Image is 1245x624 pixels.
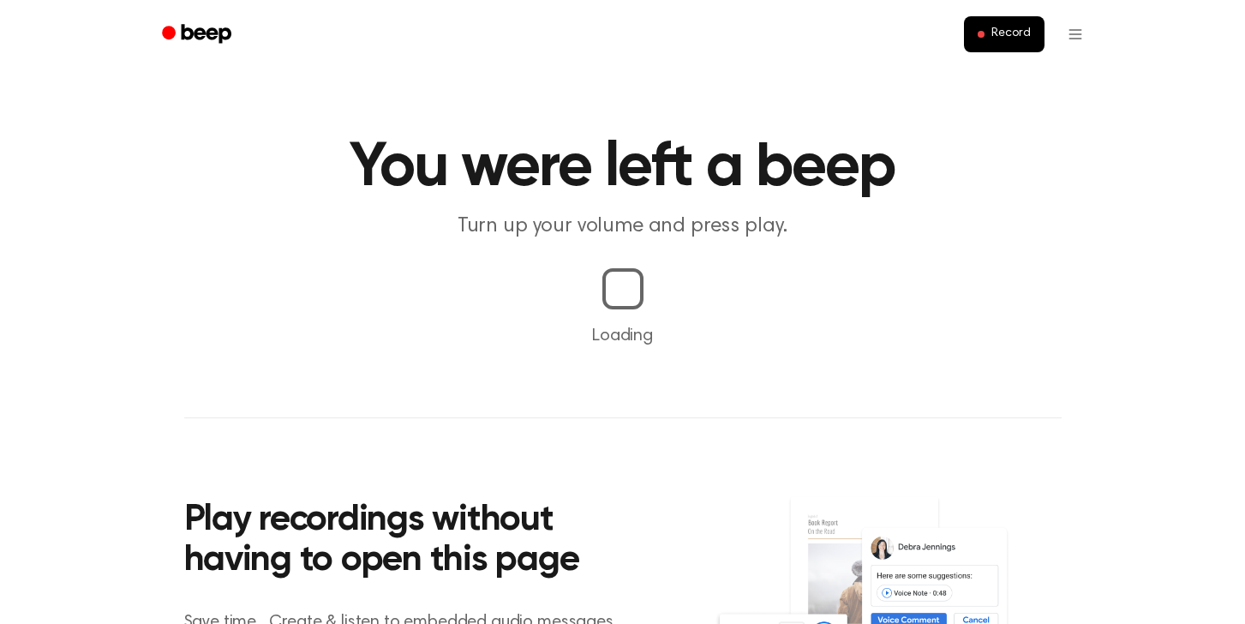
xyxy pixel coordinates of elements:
[1055,14,1096,55] button: Open menu
[294,213,952,241] p: Turn up your volume and press play.
[184,137,1062,199] h1: You were left a beep
[184,501,646,582] h2: Play recordings without having to open this page
[21,323,1224,349] p: Loading
[991,27,1030,42] span: Record
[964,16,1044,52] button: Record
[150,18,247,51] a: Beep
